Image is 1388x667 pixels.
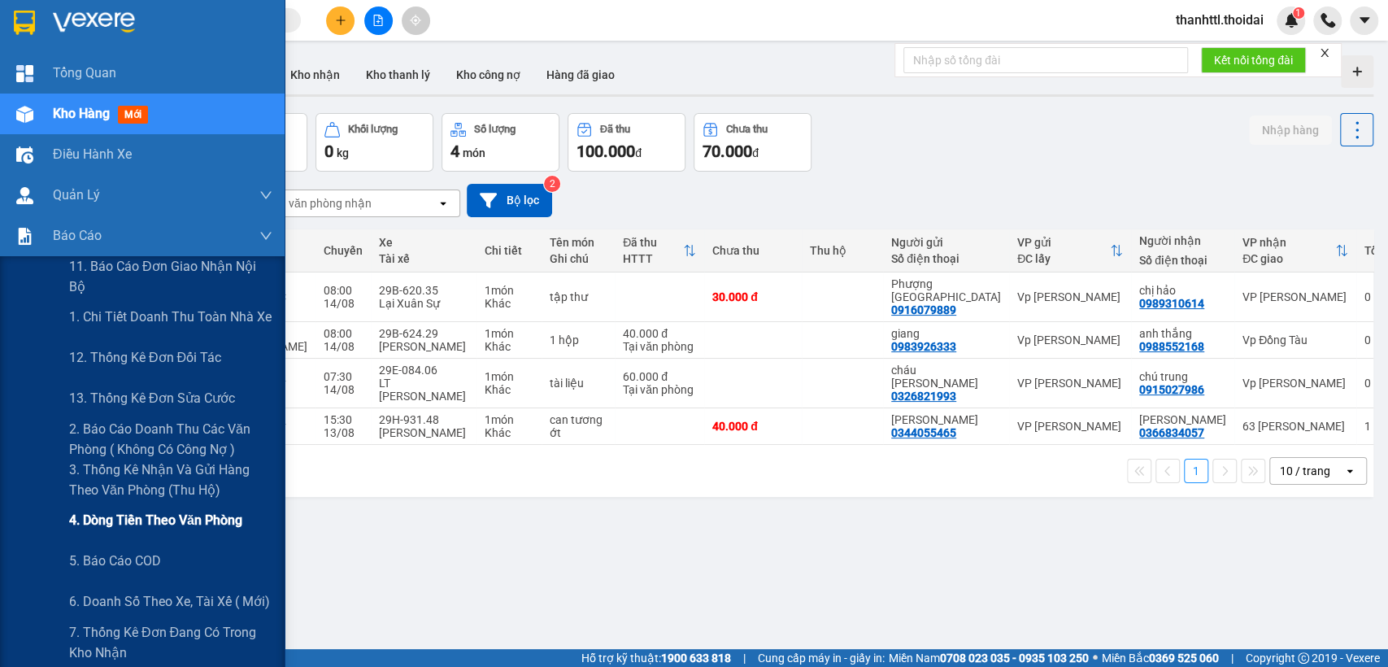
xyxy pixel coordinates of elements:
span: đ [752,146,759,159]
div: 10 / trang [1280,463,1330,479]
span: Tổng Quan [53,63,116,83]
div: Vp [PERSON_NAME] [1242,377,1348,390]
div: tập thư [550,290,607,303]
div: 29H-931.48 [379,413,468,426]
div: giang [891,327,1001,340]
div: Tài xế [379,252,468,265]
button: Khối lượng0kg [315,113,433,172]
span: Cung cấp máy in - giấy in: [758,649,885,667]
span: mới [118,106,148,124]
span: 11. Báo cáo đơn giao nhận nội bộ [69,256,272,297]
span: Kho hàng [53,106,110,121]
span: 13. Thống kê đơn sửa cước [69,388,235,408]
div: Khác [485,340,533,353]
span: down [259,189,272,202]
span: 4. Dòng tiền theo văn phòng [69,510,242,530]
input: Nhập số tổng đài [903,47,1188,73]
div: Vp [PERSON_NAME] [1017,333,1123,347]
div: chú trung [1139,370,1226,383]
button: plus [326,7,355,35]
div: 0915027986 [1139,383,1204,396]
div: VP gửi [1017,236,1110,249]
svg: open [437,197,450,210]
img: dashboard-icon [16,65,33,82]
span: 0 [324,142,333,161]
div: 0989310614 [1139,297,1204,310]
button: Hàng đã giao [533,55,628,94]
button: Kho công nợ [443,55,533,94]
div: 1 món [485,327,533,340]
button: aim [402,7,430,35]
div: Khác [485,426,533,439]
span: file-add [372,15,384,26]
div: Chưa thu [712,244,794,257]
img: warehouse-icon [16,187,33,204]
div: Tại văn phòng [623,340,696,353]
div: [PERSON_NAME] [379,426,468,439]
strong: CÔNG TY TNHH DỊCH VỤ DU LỊCH THỜI ĐẠI [15,13,146,66]
div: Khác [485,383,533,396]
div: 0344055465 [891,426,956,439]
div: VP [PERSON_NAME] [1017,420,1123,433]
div: Số điện thoại [891,252,1001,265]
button: file-add [364,7,393,35]
span: 5. Báo cáo COD [69,551,161,571]
sup: 1 [1293,7,1304,19]
div: Số lượng [474,124,516,135]
div: Chưa thu [726,124,768,135]
span: down [259,229,272,242]
div: Vp Đồng Tàu [1242,333,1348,347]
span: đ [635,146,642,159]
span: 1 [1295,7,1301,19]
div: 08:00 [324,284,363,297]
span: Điều hành xe [53,144,132,164]
span: Quản Lý [53,185,100,205]
div: tài liệu [550,377,607,390]
div: LT [PERSON_NAME] [379,377,468,403]
span: Miền Nam [889,649,1089,667]
div: 1 hộp [550,333,607,347]
span: close [1319,47,1330,59]
div: Phượng hà nam [891,277,1001,303]
strong: 1900 633 818 [661,652,731,665]
div: Vp [PERSON_NAME] [1017,290,1123,303]
div: 63 [PERSON_NAME] [1242,420,1348,433]
div: ĐC lấy [1017,252,1110,265]
div: Người nhận [1139,234,1226,247]
div: Đã thu [623,236,683,249]
div: 40.000 đ [623,327,696,340]
div: Người gửi [891,236,1001,249]
span: ⚪️ [1093,655,1098,661]
div: 0988552168 [1139,340,1204,353]
button: Đã thu100.000đ [568,113,685,172]
span: món [463,146,485,159]
div: 29B-624.29 [379,327,468,340]
span: plus [335,15,346,26]
span: Miền Bắc [1102,649,1219,667]
div: Chuyến [324,244,363,257]
span: Báo cáo [53,225,102,246]
img: logo-vxr [14,11,35,35]
div: cháu sen [891,364,1001,390]
div: ngô thành long [891,413,1001,426]
div: 1 món [485,284,533,297]
div: VP [PERSON_NAME] [1242,290,1348,303]
strong: 0369 525 060 [1149,652,1219,665]
img: icon-new-feature [1284,13,1299,28]
span: 2. Báo cáo doanh thu các văn phòng ( không có công nợ ) [69,419,272,460]
span: 12. Thống kê đơn đối tác [69,347,221,368]
span: | [1231,649,1234,667]
span: | [743,649,746,667]
div: Khối lượng [348,124,398,135]
th: Toggle SortBy [615,229,704,272]
div: 13/08 [324,426,363,439]
div: 0366834057 [1139,426,1204,439]
span: Kết nối tổng đài [1214,51,1293,69]
sup: 2 [544,176,560,192]
th: Toggle SortBy [1009,229,1131,272]
div: Ghi chú [550,252,607,265]
div: can tương ớt [550,413,607,439]
span: Hỗ trợ kỹ thuật: [581,649,731,667]
div: [PERSON_NAME] [379,340,468,353]
div: 40.000 đ [712,420,794,433]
